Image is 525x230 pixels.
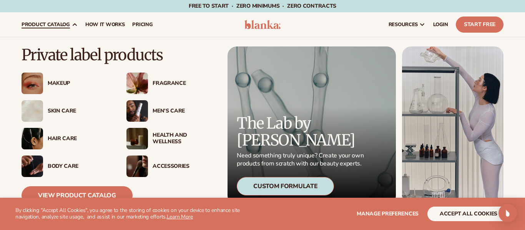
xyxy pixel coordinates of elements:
[402,46,503,205] img: Female in lab with equipment.
[498,204,517,222] div: Open Intercom Messenger
[237,152,366,168] p: Need something truly unique? Create your own products from scratch with our beauty experts.
[153,80,216,87] div: Fragrance
[357,210,419,217] span: Manage preferences
[126,156,148,177] img: Female with makeup brush.
[132,22,153,28] span: pricing
[237,177,334,195] div: Custom Formulate
[126,128,216,149] a: Candles and incense on table. Health And Wellness
[22,100,43,122] img: Cream moisturizer swatch.
[167,213,193,220] a: Learn More
[48,80,111,87] div: Makeup
[126,73,148,94] img: Pink blooming flower.
[22,128,43,149] img: Female hair pulled back with clips.
[126,100,216,122] a: Male holding moisturizer bottle. Men’s Care
[128,12,156,37] a: pricing
[429,12,452,37] a: LOGIN
[237,115,366,149] p: The Lab by [PERSON_NAME]
[385,12,429,37] a: resources
[48,163,111,170] div: Body Care
[433,22,448,28] span: LOGIN
[22,73,111,94] a: Female with glitter eye makeup. Makeup
[153,108,216,114] div: Men’s Care
[357,207,419,221] button: Manage preferences
[22,73,43,94] img: Female with glitter eye makeup.
[22,100,111,122] a: Cream moisturizer swatch. Skin Care
[22,156,111,177] a: Male hand applying moisturizer. Body Care
[153,163,216,170] div: Accessories
[126,100,148,122] img: Male holding moisturizer bottle.
[244,20,281,29] img: logo
[81,12,129,37] a: How It Works
[22,22,70,28] span: product catalog
[22,46,216,63] p: Private label products
[389,22,418,28] span: resources
[456,17,503,33] a: Start Free
[85,22,125,28] span: How It Works
[153,132,216,145] div: Health And Wellness
[15,207,262,220] p: By clicking "Accept All Cookies", you agree to the storing of cookies on your device to enhance s...
[22,128,111,149] a: Female hair pulled back with clips. Hair Care
[189,2,336,10] span: Free to start · ZERO minimums · ZERO contracts
[18,12,81,37] a: product catalog
[126,73,216,94] a: Pink blooming flower. Fragrance
[427,207,510,221] button: accept all cookies
[22,186,133,205] a: View Product Catalog
[48,136,111,142] div: Hair Care
[126,156,216,177] a: Female with makeup brush. Accessories
[228,46,395,205] a: Microscopic product formula. The Lab by [PERSON_NAME] Need something truly unique? Create your ow...
[22,156,43,177] img: Male hand applying moisturizer.
[48,108,111,114] div: Skin Care
[126,128,148,149] img: Candles and incense on table.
